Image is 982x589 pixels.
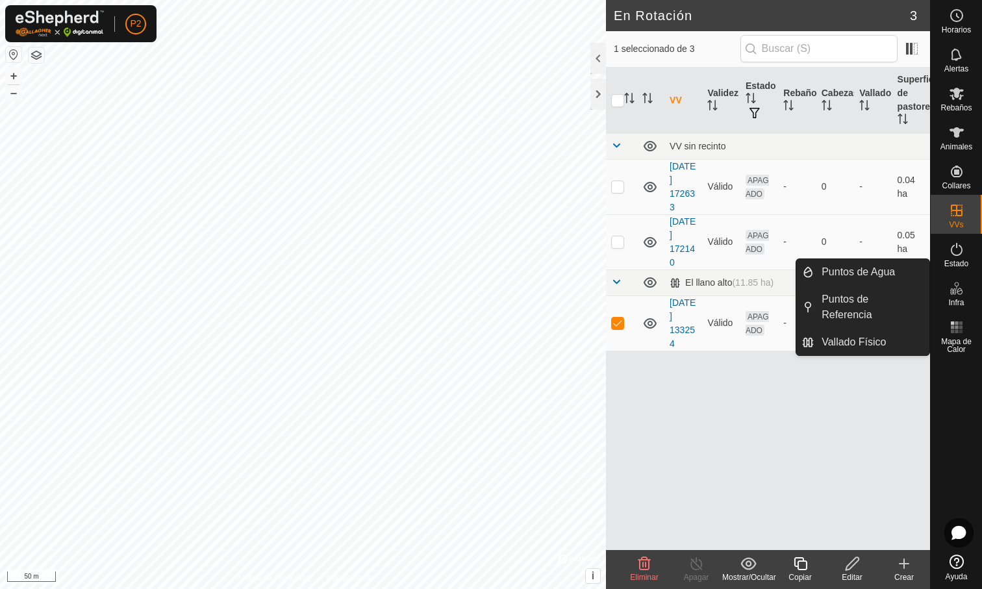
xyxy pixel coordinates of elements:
[949,221,963,229] span: VVs
[783,102,794,112] p-sorticon: Activar para ordenar
[630,573,658,582] span: Eliminar
[592,570,594,581] span: i
[796,259,929,285] li: Puntos de Agua
[898,116,908,126] p-sorticon: Activar para ordenar
[670,216,696,268] a: [DATE] 172140
[614,8,910,23] h2: En Rotación
[796,329,929,355] li: Vallado Físico
[746,230,769,255] span: APAGADO
[940,104,972,112] span: Rebaños
[670,297,696,349] a: [DATE] 133254
[702,159,740,214] td: Válido
[940,143,972,151] span: Animales
[822,264,895,280] span: Puntos de Agua
[740,35,898,62] input: Buscar (S)
[778,68,816,134] th: Rebaño
[6,47,21,62] button: Restablecer Mapa
[29,47,44,63] button: Capas del Mapa
[327,572,370,584] a: Contáctenos
[892,214,930,269] td: 0.05 ha
[670,571,722,583] div: Apagar
[783,180,811,194] div: -
[910,6,917,25] span: 3
[130,17,141,31] span: P2
[854,214,892,269] td: -
[670,141,925,151] div: VV sin recinto
[822,102,832,112] p-sorticon: Activar para ordenar
[732,277,774,288] span: (11.85 ha)
[746,95,756,105] p-sorticon: Activar para ordenar
[586,569,600,583] button: i
[814,286,929,328] a: Puntos de Referencia
[892,159,930,214] td: 0.04 ha
[814,329,929,355] a: Vallado Físico
[816,214,854,269] td: 0
[814,259,929,285] a: Puntos de Agua
[948,299,964,307] span: Infra
[624,95,635,105] p-sorticon: Activar para ordenar
[942,26,971,34] span: Horarios
[6,68,21,84] button: +
[740,68,778,134] th: Estado
[816,68,854,134] th: Cabezas
[707,102,718,112] p-sorticon: Activar para ordenar
[614,42,740,56] span: 1 seleccionado de 3
[946,573,968,581] span: Ayuda
[783,316,811,330] div: -
[892,68,930,134] th: Superficie de pastoreo
[854,68,892,134] th: Vallado
[16,10,104,37] img: Logo Gallagher
[642,95,653,105] p-sorticon: Activar para ordenar
[934,338,979,353] span: Mapa de Calor
[236,572,310,584] a: Política de Privacidad
[702,68,740,134] th: Validez
[944,260,968,268] span: Estado
[816,159,854,214] td: 0
[670,161,696,212] a: [DATE] 172633
[822,334,886,350] span: Vallado Físico
[822,292,922,323] span: Puntos de Referencia
[702,295,740,351] td: Válido
[854,159,892,214] td: -
[783,235,811,249] div: -
[859,102,870,112] p-sorticon: Activar para ordenar
[942,182,970,190] span: Collares
[944,65,968,73] span: Alertas
[6,85,21,101] button: –
[826,571,878,583] div: Editar
[664,68,702,134] th: VV
[722,571,774,583] div: Mostrar/Ocultar
[746,175,769,199] span: APAGADO
[702,214,740,269] td: Válido
[878,571,930,583] div: Crear
[670,277,774,288] div: El llano alto
[796,286,929,328] li: Puntos de Referencia
[931,549,982,586] a: Ayuda
[774,571,826,583] div: Copiar
[746,311,769,336] span: APAGADO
